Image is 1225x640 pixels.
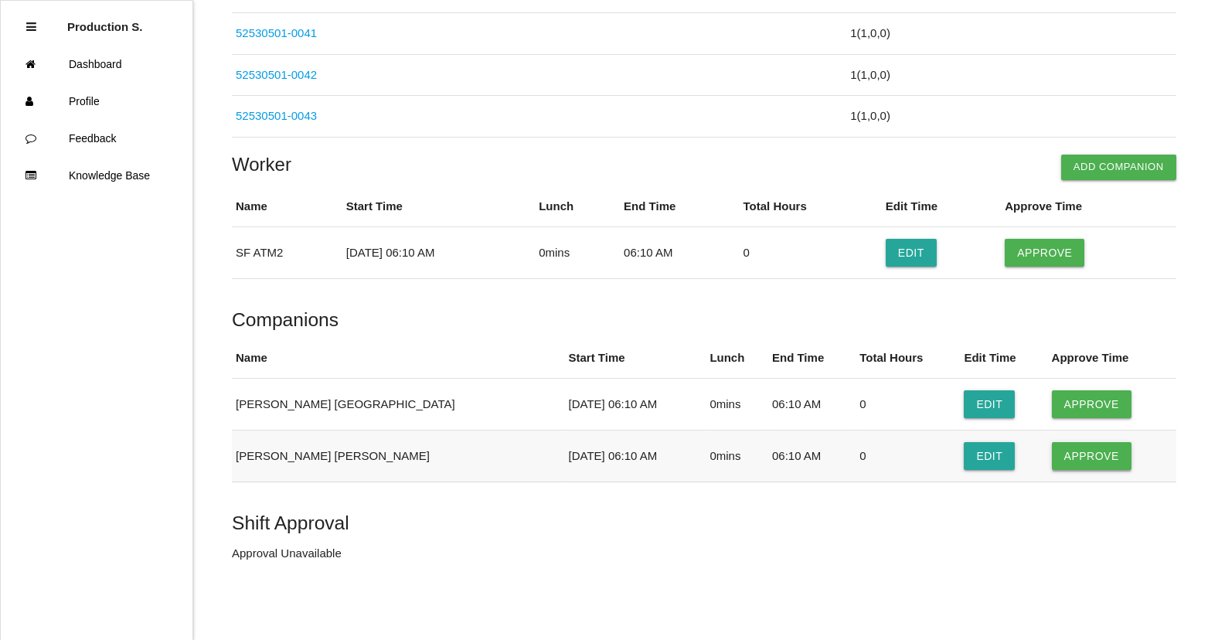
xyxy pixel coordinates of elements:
th: Start Time [342,186,535,227]
td: SF ATM2 [232,227,342,279]
td: 0 mins [535,227,620,279]
th: End Time [620,186,739,227]
td: [DATE] 06:10 AM [342,227,535,279]
th: Start Time [564,338,706,379]
td: [DATE] 06:10 AM [564,431,706,482]
th: Edit Time [882,186,1001,227]
a: 52530501-0043 [236,109,317,122]
p: Production Shifts [67,9,143,33]
a: Dashboard [1,46,192,83]
button: Add Companion [1061,155,1176,179]
td: 06:10 AM [768,379,856,431]
h5: Companions [232,309,1176,330]
td: [PERSON_NAME] [GEOGRAPHIC_DATA] [232,379,564,431]
th: Total Hours [740,186,882,227]
td: 0 [856,431,960,482]
h4: Worker [232,155,1176,175]
td: 1 ( 1 , 0 , 0 ) [846,96,1176,138]
th: Name [232,186,342,227]
td: [PERSON_NAME] [PERSON_NAME] [232,431,564,482]
th: Name [232,338,564,379]
th: Approve Time [1048,338,1176,379]
div: Close [26,9,36,46]
th: End Time [768,338,856,379]
td: 0 mins [706,431,768,482]
th: Approve Time [1001,186,1176,227]
td: 0 mins [706,379,768,431]
a: Feedback [1,120,192,157]
td: 0 [856,379,960,431]
td: 06:10 AM [620,227,739,279]
th: Edit Time [960,338,1047,379]
button: Edit [964,442,1015,470]
button: Edit [886,239,937,267]
td: 06:10 AM [768,431,856,482]
th: Lunch [535,186,620,227]
td: 1 ( 1 , 0 , 0 ) [846,13,1176,55]
td: [DATE] 06:10 AM [564,379,706,431]
td: 0 [740,227,882,279]
a: 52530501-0041 [236,26,317,39]
td: 1 ( 1 , 0 , 0 ) [846,54,1176,96]
button: Approve [1005,239,1084,267]
th: Lunch [706,338,768,379]
p: Approval Unavailable [232,545,1176,563]
button: Approve [1052,442,1131,470]
th: Total Hours [856,338,960,379]
button: Approve [1052,390,1131,418]
h5: Shift Approval [232,512,1176,533]
a: Profile [1,83,192,120]
button: Edit [964,390,1015,418]
a: 52530501-0042 [236,68,317,81]
a: Knowledge Base [1,157,192,194]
